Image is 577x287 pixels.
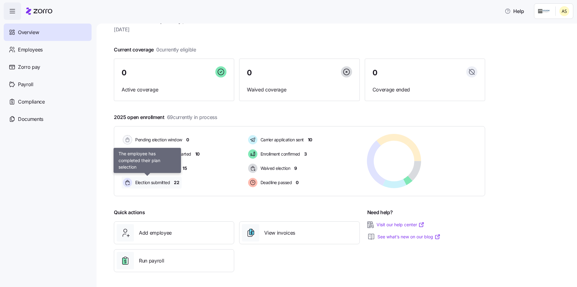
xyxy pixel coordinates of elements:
[259,151,300,157] span: Enrollment confirmed
[114,113,217,121] span: 2025 open enrollment
[167,113,217,121] span: 69 currently in process
[133,151,191,157] span: Election active: Hasn't started
[156,46,196,54] span: 0 currently eligible
[259,137,304,143] span: Carrier application sent
[559,6,569,16] img: 25966653fc60c1c706604e5d62ac2791
[4,41,92,58] a: Employees
[247,86,352,94] span: Waived coverage
[247,69,252,77] span: 0
[133,137,182,143] span: Pending election window
[122,69,127,77] span: 0
[259,165,291,171] span: Waived election
[308,137,312,143] span: 10
[4,76,92,93] a: Payroll
[18,63,40,71] span: Zorro pay
[367,209,393,216] span: Need help?
[114,46,196,54] span: Current coverage
[122,86,226,94] span: Active coverage
[133,179,170,186] span: Election submitted
[133,165,179,171] span: Election active: Started
[183,165,187,171] span: 15
[294,165,297,171] span: 9
[18,115,43,123] span: Documents
[195,151,200,157] span: 10
[4,93,92,110] a: Compliance
[377,234,441,240] a: See what’s new on our blog
[372,86,477,94] span: Coverage ended
[4,58,92,76] a: Zorro pay
[139,257,164,265] span: Run payroll
[186,137,189,143] span: 0
[296,179,299,186] span: 0
[114,209,145,216] span: Quick actions
[18,81,33,88] span: Payroll
[372,69,377,77] span: 0
[114,26,485,33] span: [DATE]
[538,7,550,15] img: Employer logo
[259,179,292,186] span: Deadline passed
[304,151,307,157] span: 3
[505,7,524,15] span: Help
[174,179,179,186] span: 22
[500,5,529,17] button: Help
[18,29,39,36] span: Overview
[4,24,92,41] a: Overview
[377,222,424,228] a: Visit our help center
[139,229,172,237] span: Add employee
[4,110,92,128] a: Documents
[264,229,295,237] span: View invoices
[18,46,43,54] span: Employees
[18,98,45,106] span: Compliance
